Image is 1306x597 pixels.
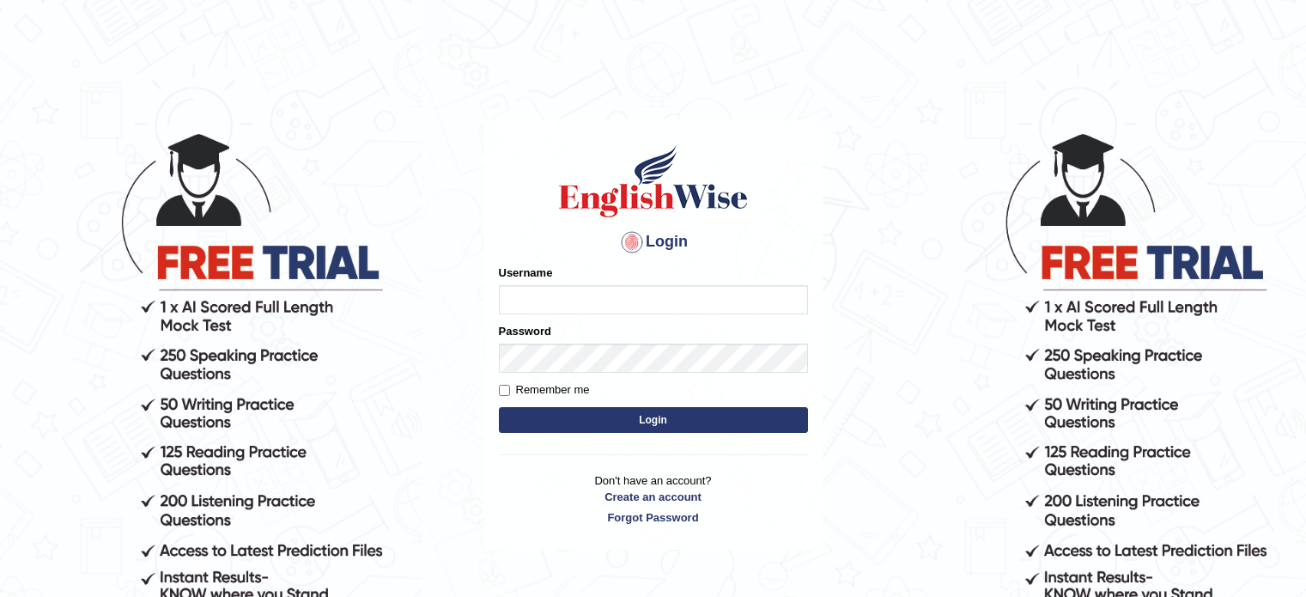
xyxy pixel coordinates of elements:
img: Logo of English Wise sign in for intelligent practice with AI [556,143,751,220]
p: Don't have an account? [499,472,808,526]
button: Login [499,407,808,433]
label: Username [499,265,553,281]
label: Remember me [499,381,590,399]
h4: Login [499,228,808,256]
a: Create an account [499,489,808,505]
a: Forgot Password [499,509,808,526]
label: Password [499,323,551,339]
input: Remember me [499,385,510,396]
